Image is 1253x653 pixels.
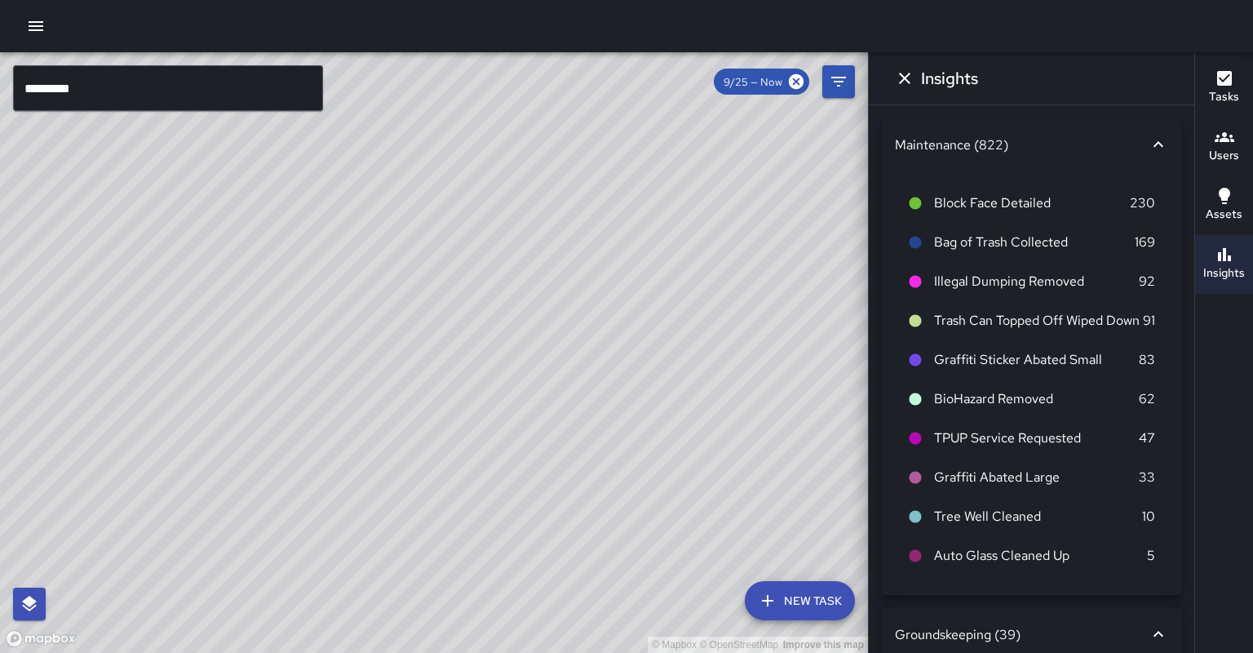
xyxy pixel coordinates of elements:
span: Illegal Dumping Removed [934,272,1139,291]
div: Maintenance (822) [882,118,1181,171]
button: New Task [745,581,855,620]
span: Trash Can Topped Off Wiped Down [934,311,1143,331]
span: Block Face Detailed [934,193,1130,213]
div: Groundskeeping (39) [895,626,1149,643]
span: Bag of Trash Collected [934,233,1135,252]
span: Graffiti Abated Large [934,468,1139,487]
p: 92 [1139,272,1155,291]
span: BioHazard Removed [934,389,1139,409]
h6: Tasks [1209,88,1239,106]
span: Auto Glass Cleaned Up [934,546,1147,566]
h6: Insights [1203,264,1245,282]
span: Tree Well Cleaned [934,507,1142,526]
p: 91 [1143,311,1155,331]
button: Filters [822,65,855,98]
button: Insights [1195,235,1253,294]
button: Users [1195,118,1253,176]
p: 47 [1139,429,1155,448]
span: 9/25 — Now [714,75,792,89]
button: Dismiss [888,62,921,95]
button: Assets [1195,176,1253,235]
p: 83 [1139,350,1155,370]
p: 33 [1139,468,1155,487]
button: Tasks [1195,59,1253,118]
h6: Users [1209,147,1239,165]
span: TPUP Service Requested [934,429,1139,448]
h6: Insights [921,65,978,91]
p: 230 [1130,193,1155,213]
p: 10 [1142,507,1155,526]
p: 62 [1139,389,1155,409]
h6: Assets [1206,206,1242,224]
div: Maintenance (822) [895,136,1149,153]
span: Graffiti Sticker Abated Small [934,350,1139,370]
p: 5 [1147,546,1155,566]
p: 169 [1135,233,1155,252]
div: 9/25 — Now [714,69,809,95]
